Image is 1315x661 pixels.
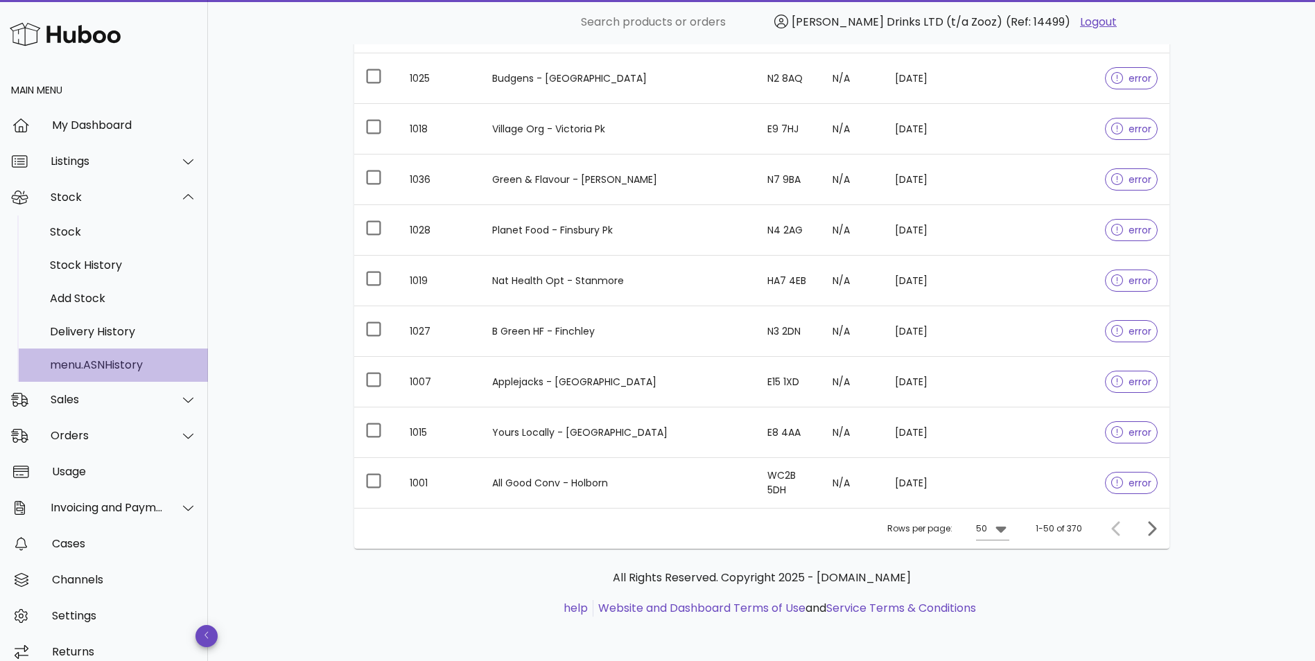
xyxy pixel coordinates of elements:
td: [DATE] [884,357,961,407]
td: [DATE] [884,407,961,458]
td: [DATE] [884,306,961,357]
td: N/A [821,104,884,155]
div: Channels [52,573,197,586]
td: [DATE] [884,53,961,104]
td: Village Org - Victoria Pk [481,104,756,155]
img: Huboo Logo [10,19,121,49]
td: 1015 [399,407,482,458]
a: Website and Dashboard Terms of Use [598,600,805,616]
td: E8 4AA [756,407,821,458]
td: [DATE] [884,205,961,256]
td: N7 9BA [756,155,821,205]
div: Sales [51,393,164,406]
td: Planet Food - Finsbury Pk [481,205,756,256]
div: 50Rows per page: [976,518,1009,540]
td: Budgens - [GEOGRAPHIC_DATA] [481,53,756,104]
td: E15 1XD [756,357,821,407]
div: 1-50 of 370 [1036,522,1082,535]
td: N3 2DN [756,306,821,357]
span: error [1111,276,1152,285]
td: All Good Conv - Holborn [481,458,756,508]
span: (Ref: 14499) [1006,14,1070,30]
td: HA7 4EB [756,256,821,306]
td: [DATE] [884,256,961,306]
td: N/A [821,155,884,205]
td: N4 2AG [756,205,821,256]
td: [DATE] [884,155,961,205]
td: N2 8AQ [756,53,821,104]
div: Delivery History [50,325,197,338]
span: error [1111,225,1152,235]
td: B Green HF - Finchley [481,306,756,357]
div: Usage [52,465,197,478]
a: Service Terms & Conditions [826,600,976,616]
div: Stock History [50,258,197,272]
td: Green & Flavour - [PERSON_NAME] [481,155,756,205]
td: N/A [821,357,884,407]
span: [PERSON_NAME] Drinks LTD (t/a Zooz) [792,14,1002,30]
div: Stock [51,191,164,204]
span: error [1111,478,1152,488]
td: Applejacks - [GEOGRAPHIC_DATA] [481,357,756,407]
td: N/A [821,256,884,306]
td: 1025 [399,53,482,104]
p: All Rights Reserved. Copyright 2025 - [DOMAIN_NAME] [365,570,1158,586]
td: [DATE] [884,104,961,155]
td: 1001 [399,458,482,508]
td: 1027 [399,306,482,357]
div: 50 [976,522,987,535]
td: N/A [821,306,884,357]
span: error [1111,428,1152,437]
a: help [564,600,588,616]
div: Rows per page: [887,509,1009,549]
div: My Dashboard [52,118,197,132]
div: Stock [50,225,197,238]
li: and [593,600,976,617]
a: Logout [1080,14,1117,30]
td: 1019 [399,256,482,306]
span: error [1111,73,1152,83]
span: error [1111,175,1152,184]
div: Orders [51,429,164,442]
div: Cases [52,537,197,550]
td: Yours Locally - [GEOGRAPHIC_DATA] [481,407,756,458]
div: menu.ASNHistory [50,358,197,371]
td: N/A [821,407,884,458]
div: Add Stock [50,292,197,305]
div: Invoicing and Payments [51,501,164,514]
span: error [1111,326,1152,336]
div: Settings [52,609,197,622]
td: [DATE] [884,458,961,508]
td: 1028 [399,205,482,256]
td: 1018 [399,104,482,155]
td: 1036 [399,155,482,205]
div: Returns [52,645,197,658]
div: Listings [51,155,164,168]
td: E9 7HJ [756,104,821,155]
td: Nat Health Opt - Stanmore [481,256,756,306]
td: N/A [821,205,884,256]
span: error [1111,124,1152,134]
td: N/A [821,53,884,104]
td: 1007 [399,357,482,407]
td: N/A [821,458,884,508]
td: WC2B 5DH [756,458,821,508]
span: error [1111,377,1152,387]
button: Next page [1139,516,1164,541]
